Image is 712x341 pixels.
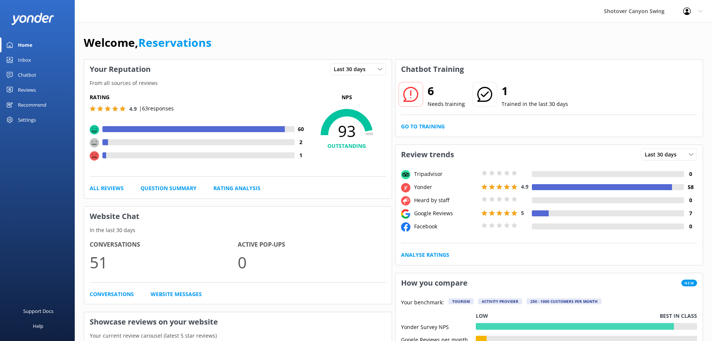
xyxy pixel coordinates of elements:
[645,150,681,159] span: Last 30 days
[684,170,697,178] h4: 0
[213,184,261,192] a: Rating Analysis
[90,240,238,250] h4: Conversations
[18,82,36,97] div: Reviews
[412,183,480,191] div: Yonder
[238,240,386,250] h4: Active Pop-ups
[334,65,370,73] span: Last 30 days
[84,312,392,332] h3: Showcase reviews on your website
[401,323,476,330] div: Yonder Survey NPS
[18,112,36,127] div: Settings
[521,209,524,216] span: 5
[681,280,697,286] span: New
[395,60,469,79] h3: Chatbot Training
[138,35,212,50] a: Reservations
[412,209,480,217] div: Google Reviews
[308,142,386,150] h4: OUTSTANDING
[18,97,46,112] div: Recommend
[84,207,392,226] h3: Website Chat
[428,82,465,100] h2: 6
[502,100,568,108] p: Trained in the last 30 days
[11,13,54,25] img: yonder-white-logo.png
[90,184,124,192] a: All Reviews
[428,100,465,108] p: Needs training
[84,79,392,87] p: From all sources of reviews
[141,184,197,192] a: Question Summary
[395,145,460,164] h3: Review trends
[660,312,697,320] p: Best in class
[684,183,697,191] h4: 58
[412,222,480,231] div: Facebook
[308,122,386,140] span: 93
[18,37,33,52] div: Home
[295,138,308,146] h4: 2
[412,196,480,204] div: Heard by staff
[502,82,568,100] h2: 1
[395,273,473,293] h3: How you compare
[84,34,212,52] h1: Welcome,
[90,250,238,275] p: 51
[295,125,308,133] h4: 60
[23,304,53,319] div: Support Docs
[401,298,444,307] p: Your benchmark:
[684,196,697,204] h4: 0
[684,222,697,231] h4: 0
[238,250,386,275] p: 0
[84,60,156,79] h3: Your Reputation
[90,290,134,298] a: Conversations
[476,312,488,320] p: Low
[84,226,392,234] p: In the last 30 days
[684,209,697,217] h4: 7
[151,290,202,298] a: Website Messages
[18,52,31,67] div: Inbox
[33,319,43,334] div: Help
[84,332,392,340] p: Your current review carousel (latest 5 star reviews)
[295,151,308,159] h4: 1
[527,298,601,304] div: 250 - 1000 customers per month
[401,251,449,259] a: Analyse Ratings
[412,170,480,178] div: Tripadvisor
[129,105,137,112] span: 4.9
[401,122,445,131] a: Go to Training
[18,67,36,82] div: Chatbot
[90,93,308,101] h5: Rating
[308,93,386,101] p: NPS
[478,298,522,304] div: Activity Provider
[521,183,528,190] span: 4.9
[139,104,174,113] p: | 63 responses
[449,298,474,304] div: Tourism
